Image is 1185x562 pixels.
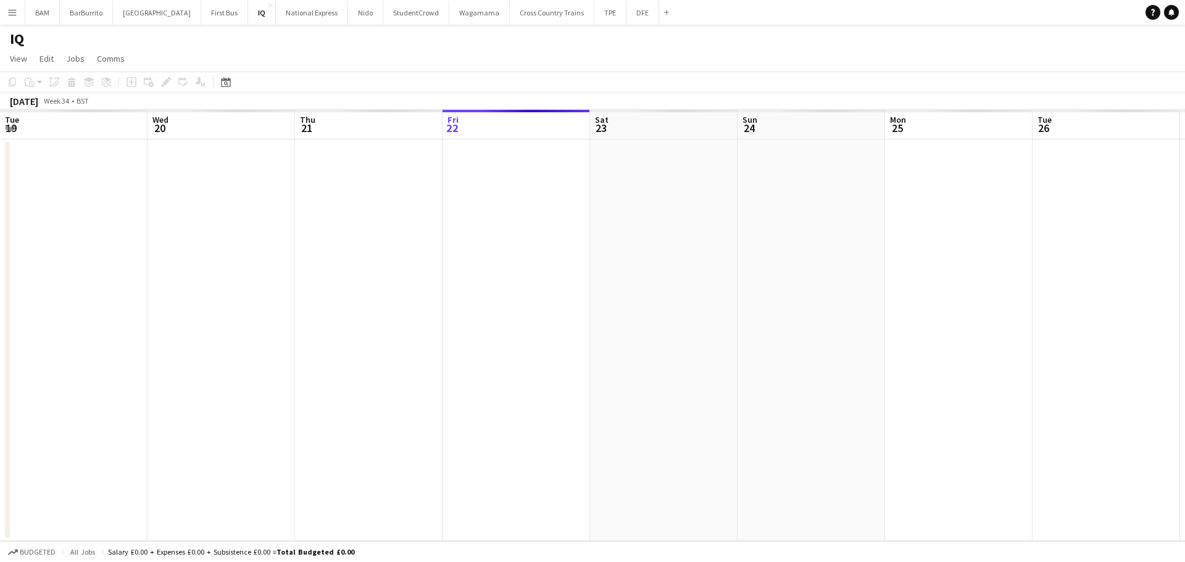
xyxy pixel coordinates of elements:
[1037,114,1052,125] span: Tue
[68,547,98,556] span: All jobs
[60,1,113,25] button: BarBurrito
[10,30,24,48] h1: IQ
[35,51,59,67] a: Edit
[741,121,757,135] span: 24
[298,121,315,135] span: 21
[595,114,609,125] span: Sat
[97,53,125,64] span: Comms
[92,51,130,67] a: Comms
[10,95,38,107] div: [DATE]
[446,121,459,135] span: 22
[890,114,906,125] span: Mon
[41,96,72,105] span: Week 34
[39,53,54,64] span: Edit
[447,114,459,125] span: Fri
[248,1,276,25] button: IQ
[77,96,89,105] div: BST
[888,121,906,135] span: 25
[5,114,19,125] span: Tue
[66,53,85,64] span: Jobs
[510,1,594,25] button: Cross Country Trains
[5,51,32,67] a: View
[383,1,449,25] button: StudentCrowd
[1036,121,1052,135] span: 26
[6,545,57,559] button: Budgeted
[20,548,56,556] span: Budgeted
[152,114,168,125] span: Wed
[108,547,354,556] div: Salary £0.00 + Expenses £0.00 + Subsistence £0.00 =
[276,1,348,25] button: National Express
[10,53,27,64] span: View
[449,1,510,25] button: Wagamama
[61,51,89,67] a: Jobs
[348,1,383,25] button: Nido
[113,1,201,25] button: [GEOGRAPHIC_DATA]
[201,1,248,25] button: First Bus
[300,114,315,125] span: Thu
[276,547,354,556] span: Total Budgeted £0.00
[593,121,609,135] span: 23
[151,121,168,135] span: 20
[25,1,60,25] button: BAM
[594,1,626,25] button: TPE
[742,114,757,125] span: Sun
[626,1,659,25] button: DFE
[3,121,19,135] span: 19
